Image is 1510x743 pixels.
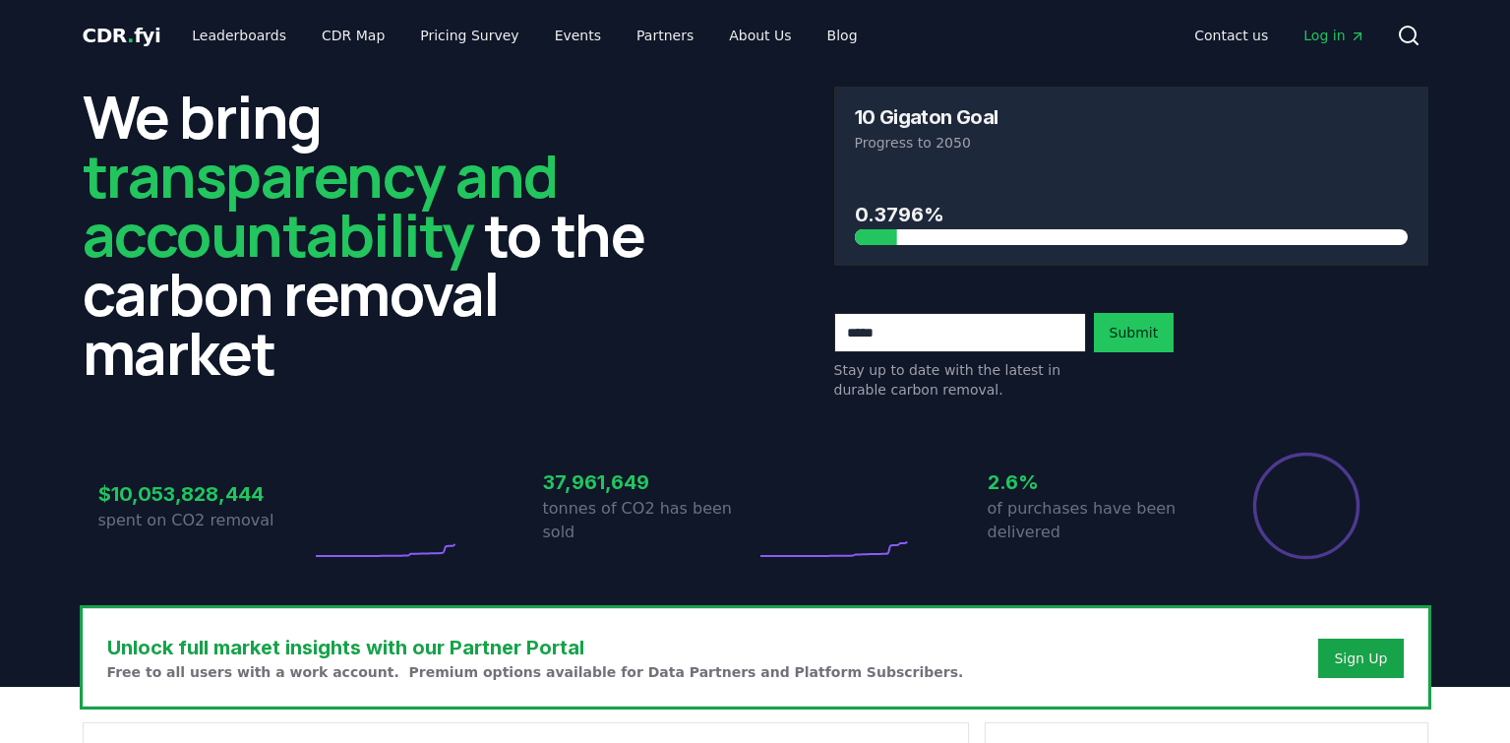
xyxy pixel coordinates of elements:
[127,24,134,47] span: .
[855,200,1408,229] h3: 0.3796%
[83,87,677,382] h2: We bring to the carbon removal market
[83,22,161,49] a: CDR.fyi
[855,107,998,127] h3: 10 Gigaton Goal
[543,467,755,497] h3: 37,961,649
[176,18,302,53] a: Leaderboards
[988,467,1200,497] h3: 2.6%
[176,18,873,53] nav: Main
[1178,18,1284,53] a: Contact us
[539,18,617,53] a: Events
[107,662,964,682] p: Free to all users with a work account. Premium options available for Data Partners and Platform S...
[404,18,534,53] a: Pricing Survey
[107,633,964,662] h3: Unlock full market insights with our Partner Portal
[1251,451,1361,561] div: Percentage of sales delivered
[855,133,1408,153] p: Progress to 2050
[1303,26,1364,45] span: Log in
[1318,639,1403,678] button: Sign Up
[1178,18,1380,53] nav: Main
[83,135,558,275] span: transparency and accountability
[1094,313,1175,352] button: Submit
[98,509,311,532] p: spent on CO2 removal
[543,497,755,544] p: tonnes of CO2 has been sold
[98,479,311,509] h3: $10,053,828,444
[621,18,709,53] a: Partners
[1334,649,1387,668] a: Sign Up
[306,18,400,53] a: CDR Map
[812,18,874,53] a: Blog
[83,24,161,47] span: CDR fyi
[1288,18,1380,53] a: Log in
[713,18,807,53] a: About Us
[988,497,1200,544] p: of purchases have been delivered
[834,360,1086,400] p: Stay up to date with the latest in durable carbon removal.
